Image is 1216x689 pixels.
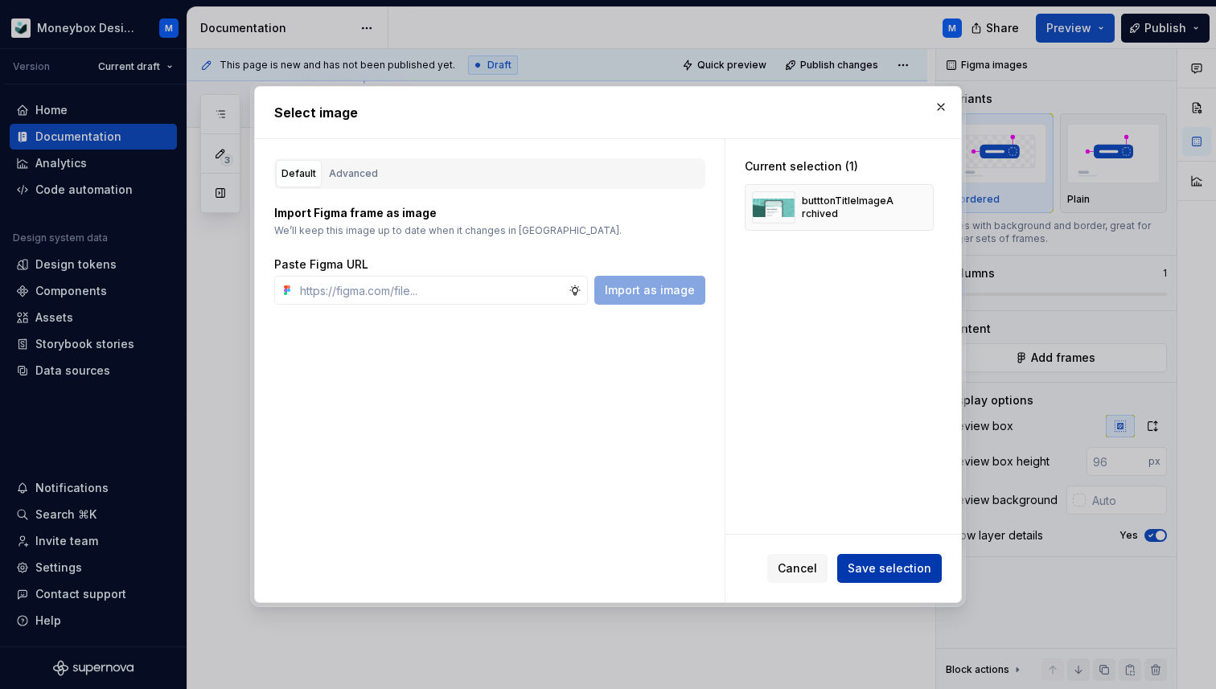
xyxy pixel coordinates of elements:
span: Save selection [848,560,931,576]
div: Current selection (1) [745,158,934,174]
button: Cancel [767,554,828,583]
div: butttonTitleImageArchived [802,195,898,220]
h2: Select image [274,103,942,122]
p: Import Figma frame as image [274,205,705,221]
label: Paste Figma URL [274,256,368,273]
input: https://figma.com/file... [294,276,569,305]
div: Advanced [329,166,378,182]
p: We’ll keep this image up to date when it changes in [GEOGRAPHIC_DATA]. [274,224,705,237]
div: Default [281,166,316,182]
span: Cancel [778,560,817,576]
button: Save selection [837,554,942,583]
